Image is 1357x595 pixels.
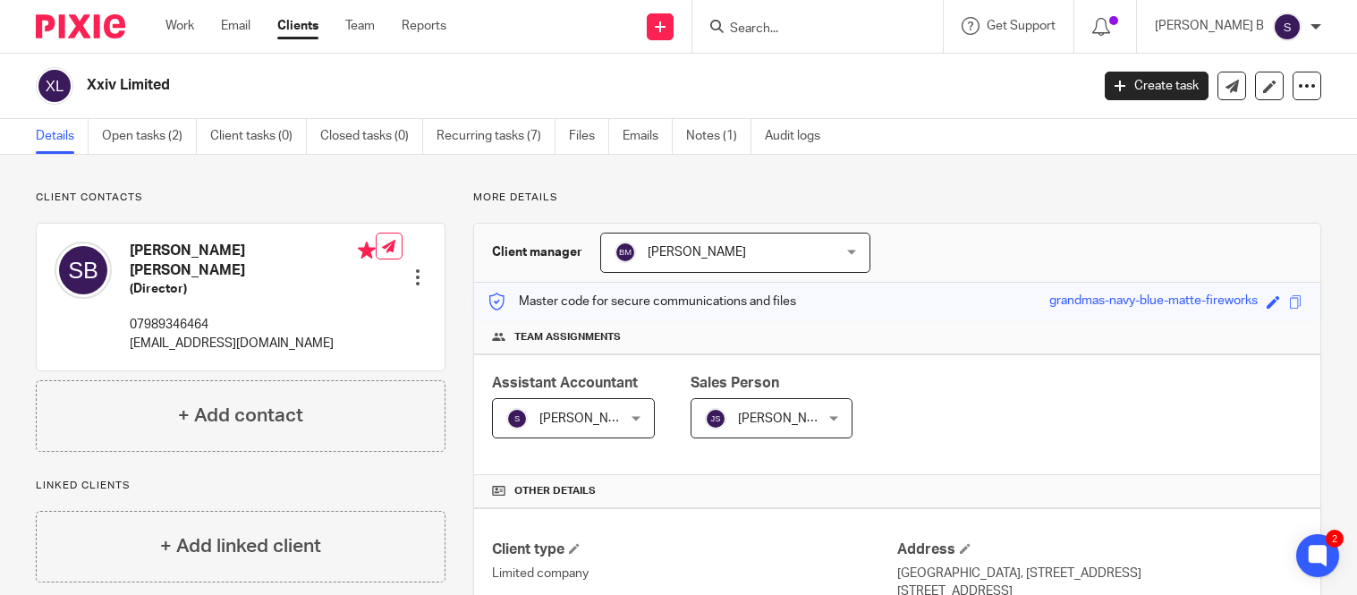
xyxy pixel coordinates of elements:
a: Closed tasks (0) [320,119,423,154]
i: Primary [358,242,376,259]
h2: Xxiv Limited [87,76,879,95]
span: Assistant Accountant [492,376,638,390]
p: [EMAIL_ADDRESS][DOMAIN_NAME] [130,335,376,353]
span: Sales Person [691,376,779,390]
a: Reports [402,17,446,35]
p: Master code for secure communications and files [488,293,796,310]
a: Open tasks (2) [102,119,197,154]
img: svg%3E [615,242,636,263]
a: Work [165,17,194,35]
img: Pixie [36,14,125,38]
img: svg%3E [1273,13,1302,41]
a: Emails [623,119,673,154]
span: Team assignments [514,330,621,344]
span: [PERSON_NAME] [648,246,746,259]
img: svg%3E [36,67,73,105]
a: Create task [1105,72,1209,100]
a: Client tasks (0) [210,119,307,154]
p: More details [473,191,1321,205]
span: Other details [514,484,596,498]
a: Clients [277,17,318,35]
p: Limited company [492,565,897,582]
p: [GEOGRAPHIC_DATA], [STREET_ADDRESS] [897,565,1302,582]
a: Audit logs [765,119,834,154]
div: grandmas-navy-blue-matte-fireworks [1049,292,1258,312]
img: svg%3E [506,408,528,429]
h4: + Add linked client [160,532,321,560]
span: [PERSON_NAME] [738,412,836,425]
p: Client contacts [36,191,445,205]
a: Email [221,17,250,35]
h4: Address [897,540,1302,559]
div: 2 [1326,530,1344,548]
a: Recurring tasks (7) [437,119,556,154]
a: Notes (1) [686,119,751,154]
p: Linked clients [36,479,445,493]
span: Get Support [987,20,1056,32]
img: svg%3E [55,242,112,299]
input: Search [728,21,889,38]
h4: [PERSON_NAME] [PERSON_NAME] [130,242,376,280]
img: svg%3E [705,408,726,429]
p: [PERSON_NAME] B [1155,17,1264,35]
h3: Client manager [492,243,582,261]
span: [PERSON_NAME] B [539,412,649,425]
p: 07989346464 [130,316,376,334]
a: Details [36,119,89,154]
h5: (Director) [130,280,376,298]
h4: + Add contact [178,402,303,429]
a: Team [345,17,375,35]
h4: Client type [492,540,897,559]
a: Files [569,119,609,154]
